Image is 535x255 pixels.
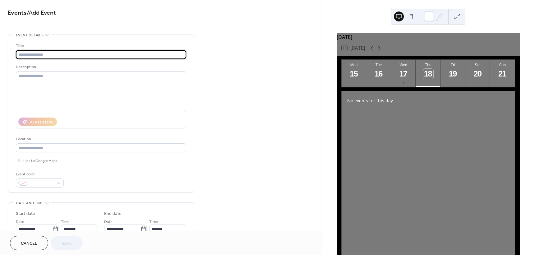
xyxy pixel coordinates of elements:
[473,69,483,79] div: 20
[393,63,414,67] div: Wed
[497,69,508,79] div: 21
[423,69,433,79] div: 18
[61,219,70,225] span: Time
[21,240,37,247] span: Cancel
[23,158,58,164] span: Link to Google Maps
[416,60,440,87] button: Thu18
[342,60,367,87] button: Mon15
[374,69,384,79] div: 16
[342,93,514,108] div: No events for this day
[440,60,465,87] button: Fri19
[448,69,458,79] div: 19
[16,64,185,70] div: Description
[465,60,490,87] button: Sat20
[467,63,488,67] div: Sat
[442,63,464,67] div: Fri
[398,69,408,79] div: 17
[16,43,185,49] div: Title
[16,171,62,178] div: Event color
[366,60,391,87] button: Tue16
[16,136,185,142] div: Location
[349,69,359,79] div: 15
[10,236,48,250] button: Cancel
[16,219,24,225] span: Date
[104,211,122,217] div: End date
[16,32,44,39] span: Event details
[16,200,44,206] span: Date and time
[492,63,513,67] div: Sun
[368,63,389,67] div: Tue
[337,33,520,41] div: [DATE]
[27,7,56,19] span: / Add Event
[104,219,113,225] span: Date
[8,7,27,19] a: Events
[417,63,439,67] div: Thu
[391,60,416,87] button: Wed17
[490,60,515,87] button: Sun21
[149,219,158,225] span: Time
[16,211,35,217] div: Start date
[344,63,365,67] div: Mon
